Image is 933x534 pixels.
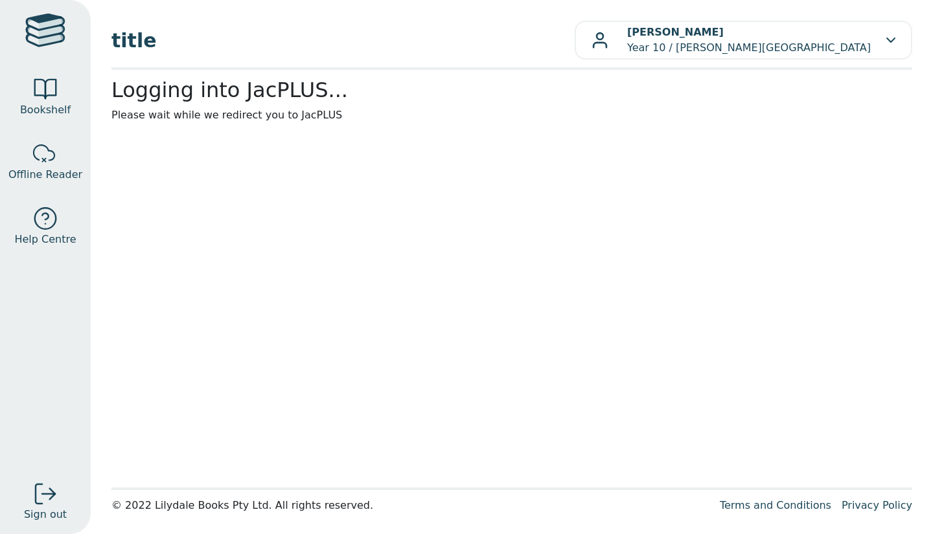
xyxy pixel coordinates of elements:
a: Terms and Conditions [720,499,831,511]
span: Offline Reader [8,167,82,183]
div: © 2022 Lilydale Books Pty Ltd. All rights reserved. [111,498,709,513]
span: Sign out [24,507,67,522]
span: title [111,26,575,55]
a: Privacy Policy [842,499,912,511]
b: [PERSON_NAME] [627,26,724,38]
p: Please wait while we redirect you to JacPLUS [111,107,912,123]
span: Help Centre [14,232,76,247]
h2: Logging into JacPLUS... [111,78,912,102]
button: [PERSON_NAME]Year 10 / [PERSON_NAME][GEOGRAPHIC_DATA] [575,21,912,60]
p: Year 10 / [PERSON_NAME][GEOGRAPHIC_DATA] [627,25,871,56]
span: Bookshelf [20,102,71,118]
